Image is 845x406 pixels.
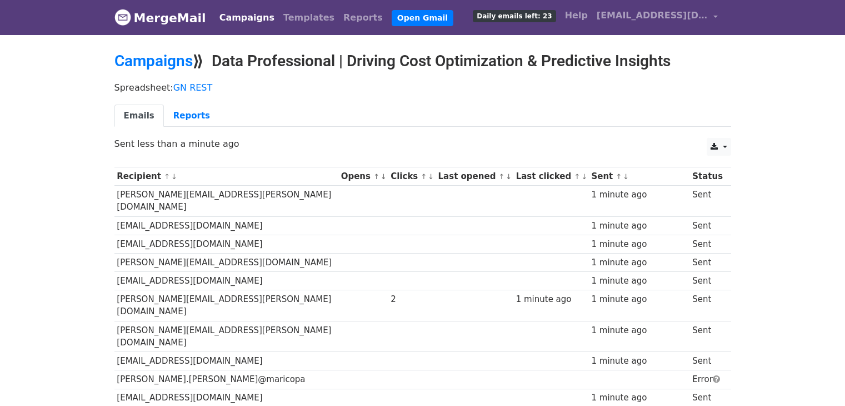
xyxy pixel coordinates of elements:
td: [EMAIL_ADDRESS][DOMAIN_NAME] [114,235,338,253]
a: Open Gmail [392,10,453,26]
td: [PERSON_NAME].[PERSON_NAME]@maricopa [114,370,338,389]
a: ↓ [581,172,587,181]
th: Clicks [388,167,435,186]
th: Last opened [436,167,513,186]
a: ↑ [373,172,379,181]
th: Recipient [114,167,338,186]
a: Help [561,4,592,27]
a: Campaigns [215,7,279,29]
td: [EMAIL_ADDRESS][DOMAIN_NAME] [114,352,338,370]
th: Last clicked [513,167,589,186]
div: 1 minute ago [591,392,687,404]
a: [EMAIL_ADDRESS][DOMAIN_NAME] [592,4,722,31]
div: 1 minute ago [591,275,687,288]
a: ↑ [574,172,580,181]
a: GN REST [173,82,213,93]
th: Opens [338,167,388,186]
td: Sent [689,235,725,253]
td: Sent [689,290,725,321]
a: ↑ [164,172,170,181]
td: [PERSON_NAME][EMAIL_ADDRESS][DOMAIN_NAME] [114,253,338,271]
a: Campaigns [114,52,193,70]
h2: ⟫ Data Professional | Driving Cost Optimization & Predictive Insights [114,52,731,71]
td: Error [689,370,725,389]
th: Status [689,167,725,186]
a: ↑ [421,172,427,181]
img: MergeMail logo [114,9,131,26]
a: Reports [339,7,387,29]
td: [PERSON_NAME][EMAIL_ADDRESS][PERSON_NAME][DOMAIN_NAME] [114,321,338,352]
a: ↓ [381,172,387,181]
td: Sent [689,186,725,217]
a: ↑ [499,172,505,181]
div: 1 minute ago [591,293,687,306]
a: ↓ [623,172,629,181]
a: Reports [164,105,219,127]
div: 1 minute ago [591,324,687,337]
span: Daily emails left: 23 [473,10,556,22]
span: [EMAIL_ADDRESS][DOMAIN_NAME] [597,9,708,22]
a: Daily emails left: 23 [468,4,560,27]
td: Sent [689,352,725,370]
td: [PERSON_NAME][EMAIL_ADDRESS][PERSON_NAME][DOMAIN_NAME] [114,186,338,217]
a: ↓ [428,172,434,181]
a: ↑ [616,172,622,181]
div: 1 minute ago [516,293,586,306]
td: [EMAIL_ADDRESS][DOMAIN_NAME] [114,216,338,235]
td: Sent [689,253,725,271]
td: Sent [689,216,725,235]
a: Emails [114,105,164,127]
a: ↓ [506,172,512,181]
div: 1 minute ago [591,220,687,232]
div: 1 minute ago [591,238,687,251]
td: [EMAIL_ADDRESS][DOMAIN_NAME] [114,272,338,290]
div: 1 minute ago [591,355,687,368]
div: 2 [391,293,433,306]
td: Sent [689,272,725,290]
a: ↓ [171,172,177,181]
p: Sent less than a minute ago [114,138,731,150]
th: Sent [589,167,690,186]
p: Spreadsheet: [114,82,731,93]
td: [PERSON_NAME][EMAIL_ADDRESS][PERSON_NAME][DOMAIN_NAME] [114,290,338,321]
div: 1 minute ago [591,189,687,201]
a: Templates [279,7,339,29]
div: 1 minute ago [591,256,687,269]
a: MergeMail [114,6,206,29]
td: Sent [689,321,725,352]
